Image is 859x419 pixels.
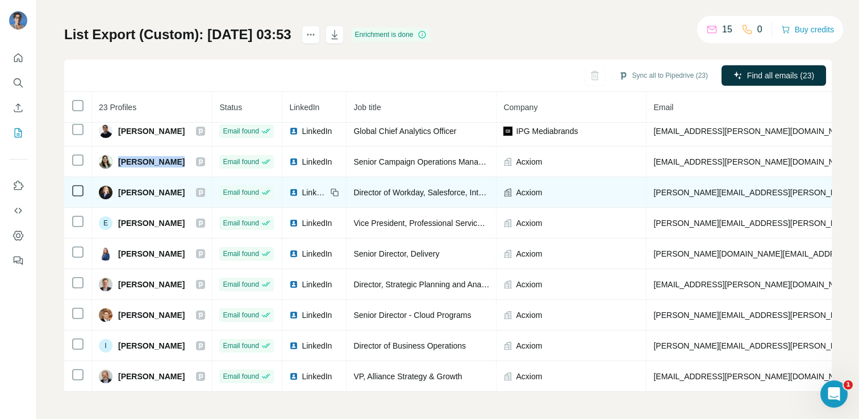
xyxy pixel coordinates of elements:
span: [PERSON_NAME] [118,340,185,351]
button: Search [9,73,27,93]
span: [PERSON_NAME] [118,125,185,137]
span: LinkedIn [302,279,332,290]
span: [PERSON_NAME] [118,309,185,321]
span: LinkedIn [302,217,332,229]
span: [EMAIL_ADDRESS][PERSON_NAME][DOMAIN_NAME] [653,280,853,289]
span: Email found [223,218,258,228]
img: company-logo [503,127,512,136]
button: Sync all to Pipedrive (23) [611,67,716,84]
img: LinkedIn logo [289,341,298,350]
button: Use Surfe on LinkedIn [9,175,27,196]
img: Avatar [99,186,112,199]
button: Find all emails (23) [722,65,826,86]
span: LinkedIn [302,187,327,198]
button: Feedback [9,250,27,271]
span: LinkedIn [302,340,332,351]
button: Enrich CSV [9,98,27,118]
span: IPG Mediabrands [516,125,578,137]
span: [EMAIL_ADDRESS][PERSON_NAME][DOMAIN_NAME] [653,127,853,136]
span: Email found [223,249,258,259]
span: Job title [353,103,381,112]
span: Acxiom [516,156,542,167]
span: 23 Profiles [99,103,136,112]
img: Avatar [9,11,27,30]
span: [PERSON_NAME] [118,248,185,259]
span: LinkedIn [302,371,332,382]
span: [PERSON_NAME] [118,371,185,382]
span: [EMAIL_ADDRESS][PERSON_NAME][DOMAIN_NAME] [653,157,853,166]
span: Email [653,103,673,112]
img: LinkedIn logo [289,157,298,166]
img: Avatar [99,247,112,261]
span: LinkedIn [302,125,332,137]
span: Acxiom [516,309,542,321]
span: Email found [223,310,258,320]
span: Email found [223,341,258,351]
span: LinkedIn [302,248,332,259]
span: Senior Director - Cloud Programs [353,311,471,320]
span: Senior Director, Delivery [353,249,439,258]
img: LinkedIn logo [289,280,298,289]
img: LinkedIn logo [289,249,298,258]
button: Use Surfe API [9,200,27,221]
span: LinkedIn [302,309,332,321]
img: Avatar [99,308,112,322]
span: Director, Strategic Planning and Analytics [353,280,499,289]
span: Company [503,103,537,112]
span: Find all emails (23) [747,70,814,81]
span: [PERSON_NAME] [118,187,185,198]
span: Vice President, Professional Services [PERSON_NAME] Lead [353,219,573,228]
span: Senior Campaign Operations Manager [353,157,490,166]
button: My lists [9,123,27,143]
iframe: Intercom live chat [820,380,848,408]
span: Acxiom [516,217,542,229]
img: LinkedIn logo [289,127,298,136]
h1: List Export (Custom): [DATE] 03:53 [64,26,291,44]
button: actions [302,26,320,44]
span: Acxiom [516,340,542,351]
div: Enrichment is done [352,28,431,41]
span: Acxiom [516,279,542,290]
span: Email found [223,126,258,136]
img: LinkedIn logo [289,311,298,320]
span: VP, Alliance Strategy & Growth [353,372,462,381]
img: Avatar [99,370,112,383]
button: Buy credits [781,22,834,37]
span: Director of Business Operations [353,341,466,350]
span: [PERSON_NAME] [118,279,185,290]
img: LinkedIn logo [289,372,298,381]
span: Email found [223,279,258,290]
span: 1 [844,380,853,389]
div: I [99,339,112,353]
button: Dashboard [9,225,27,246]
span: Acxiom [516,187,542,198]
span: Acxiom [516,248,542,259]
span: Email found [223,157,258,167]
img: Avatar [99,155,112,169]
span: Email found [223,371,258,382]
span: Status [219,103,242,112]
p: 15 [722,23,732,36]
span: Director of Workday, Salesforce, Integrations & Data Services [353,188,570,197]
button: Quick start [9,48,27,68]
span: LinkedIn [289,103,319,112]
img: LinkedIn logo [289,219,298,228]
span: Email found [223,187,258,198]
span: Acxiom [516,371,542,382]
span: [PERSON_NAME] [118,217,185,229]
span: LinkedIn [302,156,332,167]
span: [PERSON_NAME] [118,156,185,167]
p: 0 [757,23,762,36]
img: Avatar [99,278,112,291]
img: LinkedIn logo [289,188,298,197]
span: Global Chief Analytics Officer [353,127,456,136]
span: [EMAIL_ADDRESS][PERSON_NAME][DOMAIN_NAME] [653,372,853,381]
img: Avatar [99,124,112,138]
div: E [99,216,112,230]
